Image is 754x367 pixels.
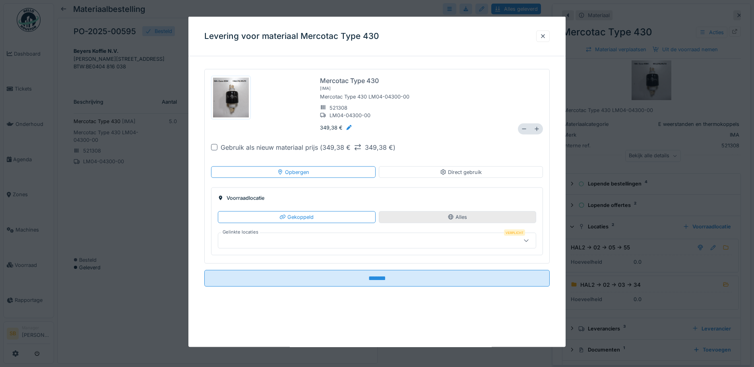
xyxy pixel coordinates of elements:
div: LM04-04300-00 [320,111,370,119]
div: Verplicht [504,229,525,236]
label: Gelinkte locaties [221,228,260,235]
div: Opbergen [277,168,309,176]
div: [ IMA ] [320,85,331,91]
div: 349,38 € [320,124,352,131]
div: Mercotac Type 430 LM04-04300-00 [320,91,512,102]
img: t49uedc513bsr8u5kavbn2pukgcd [213,78,249,118]
div: 521308 [320,104,370,111]
div: Direct gebruik [440,168,482,176]
div: Gekoppeld [279,213,314,221]
h3: Levering voor materiaal Mercotac Type 430 [204,31,379,41]
div: Mercotac Type 430 [320,76,379,85]
div: Gebruik als nieuw materiaal prijs ( ) [221,143,395,152]
div: Alles [448,213,467,221]
div: 349,38 € 349,38 € [322,143,393,152]
div: Voorraadlocatie [218,194,536,202]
